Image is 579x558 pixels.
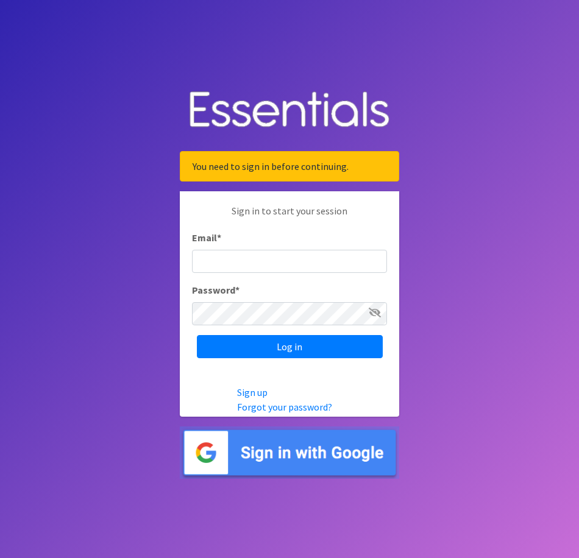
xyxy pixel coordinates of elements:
[192,203,387,230] p: Sign in to start your session
[192,230,221,245] label: Email
[237,401,332,413] a: Forgot your password?
[192,283,240,297] label: Password
[235,284,240,296] abbr: required
[180,151,399,182] div: You need to sign in before continuing.
[217,231,221,244] abbr: required
[237,386,268,398] a: Sign up
[197,335,383,358] input: Log in
[180,426,399,479] img: Sign in with Google
[180,79,399,142] img: Human Essentials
